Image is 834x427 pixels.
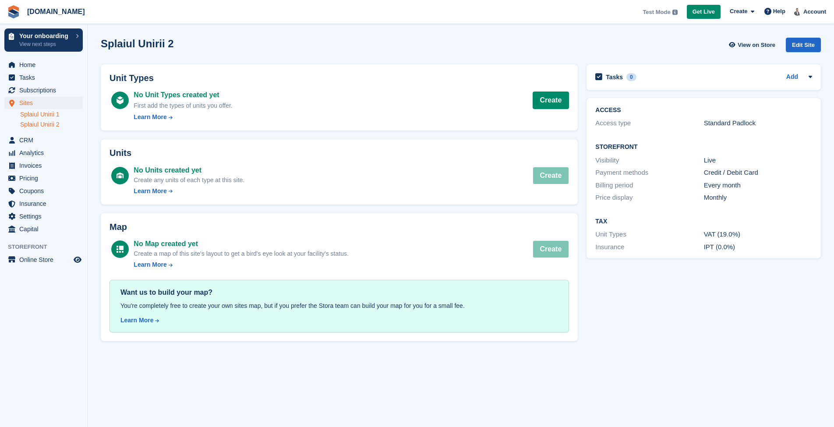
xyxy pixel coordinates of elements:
[72,254,83,265] a: Preview store
[134,260,166,269] div: Learn More
[595,242,703,252] div: Insurance
[704,242,812,252] div: IPT (0.0%)
[101,38,174,49] h2: Splaiul Unirii 2
[738,41,775,49] span: View on Store
[4,172,83,184] a: menu
[793,7,802,16] img: Ionut Grigorescu
[672,10,678,15] img: icon-info-grey-7440780725fd019a000dd9b08b2336e03edf1995a4989e88bcd33f0948082b44.svg
[134,90,232,100] div: No Unit Types created yet
[4,84,83,96] a: menu
[704,180,812,191] div: Every month
[626,73,636,81] div: 0
[704,193,812,203] div: Monthly
[595,168,703,178] div: Payment methods
[19,172,72,184] span: Pricing
[19,210,72,222] span: Settings
[117,96,124,104] img: unit-type-icn-white-16d13ffa02960716e5f9c6ef3da9be9de4fcf26b26518e163466bdfb0a71253c.svg
[595,180,703,191] div: Billing period
[606,73,623,81] h2: Tasks
[595,107,812,114] h2: ACCESS
[803,7,826,16] span: Account
[595,193,703,203] div: Price display
[728,38,779,52] a: View on Store
[120,316,558,325] a: Learn More
[19,59,72,71] span: Home
[8,243,87,251] span: Storefront
[595,118,703,128] div: Access type
[19,185,72,197] span: Coupons
[4,223,83,235] a: menu
[134,165,244,176] div: No Units created yet
[120,316,153,325] div: Learn More
[19,147,72,159] span: Analytics
[704,118,812,128] div: Standard Padlock
[4,28,83,52] a: Your onboarding View next steps
[117,246,124,253] img: map-icn-white-8b231986280072e83805622d3debb4903e2986e43859118e7b4002611c8ef794.svg
[19,198,72,210] span: Insurance
[4,71,83,84] a: menu
[110,73,569,83] h2: Unit Types
[595,218,812,225] h2: Tax
[704,229,812,240] div: VAT (19.0%)
[134,187,244,196] a: Learn More
[134,187,166,196] div: Learn More
[595,144,812,151] h2: Storefront
[19,84,72,96] span: Subscriptions
[19,97,72,109] span: Sites
[24,4,88,19] a: [DOMAIN_NAME]
[786,38,821,52] div: Edit Site
[19,134,72,146] span: CRM
[19,33,71,39] p: Your onboarding
[533,167,569,184] button: Create
[134,113,232,122] a: Learn More
[19,40,71,48] p: View next steps
[4,147,83,159] a: menu
[20,120,83,129] a: Splaiul Unirii 2
[687,5,721,19] a: Get Live
[595,229,703,240] div: Unit Types
[134,239,348,249] div: No Map created yet
[110,148,569,158] h2: Units
[693,7,715,16] span: Get Live
[4,210,83,222] a: menu
[786,72,798,82] a: Add
[7,5,20,18] img: stora-icon-8386f47178a22dfd0bd8f6a31ec36ba5ce8667c1dd55bd0f319d3a0aa187defe.svg
[110,222,569,232] h2: Map
[4,159,83,172] a: menu
[4,134,83,146] a: menu
[20,110,83,119] a: Splaiul Unirii 1
[704,168,812,178] div: Credit / Debit Card
[595,155,703,166] div: Visibility
[773,7,785,16] span: Help
[730,7,747,16] span: Create
[117,173,124,179] img: unit-icn-white-d235c252c4782ee186a2df4c2286ac11bc0d7b43c5caf8ab1da4ff888f7e7cf9.svg
[4,97,83,109] a: menu
[4,254,83,266] a: menu
[19,254,72,266] span: Online Store
[704,155,812,166] div: Live
[134,113,166,122] div: Learn More
[19,71,72,84] span: Tasks
[533,240,569,258] button: Create
[4,185,83,197] a: menu
[19,159,72,172] span: Invoices
[786,38,821,56] a: Edit Site
[134,260,348,269] a: Learn More
[4,59,83,71] a: menu
[134,176,244,185] div: Create any units of each type at this site.
[19,223,72,235] span: Capital
[134,249,348,258] div: Create a map of this site's layout to get a bird's eye look at your facility's status.
[4,198,83,210] a: menu
[134,102,232,109] span: First add the types of units you offer.
[533,92,569,109] a: Create
[120,301,558,311] div: You're completely free to create your own sites map, but if you prefer the Stora team can build y...
[643,8,670,17] span: Test Mode
[120,287,558,298] div: Want us to build your map?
